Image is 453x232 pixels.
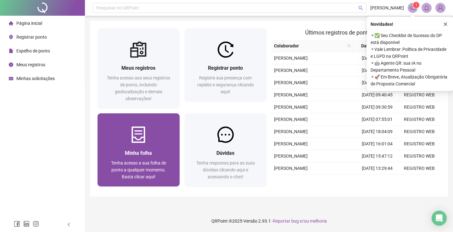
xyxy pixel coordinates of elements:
[274,141,308,146] span: [PERSON_NAME]
[274,166,308,171] span: [PERSON_NAME]
[274,68,308,73] span: [PERSON_NAME]
[98,28,180,108] a: Meus registrosTenha acesso aos seus registros de ponto, incluindo geolocalização e demais observa...
[243,219,257,224] span: Versão
[356,150,398,162] td: [DATE] 15:47:12
[107,75,170,101] span: Tenha acesso aos seus registros de ponto, incluindo geolocalização e demais observações!
[436,3,445,13] img: 89349
[356,89,398,101] td: [DATE] 09:40:45
[274,42,345,49] span: Colaborador
[356,101,398,113] td: [DATE] 09:30:59
[185,28,267,101] a: Registrar pontoRegistre sua presença com rapidez e segurança clicando aqui!
[398,175,440,187] td: REGISTRO WEB
[274,154,308,159] span: [PERSON_NAME]
[415,3,417,7] span: 1
[85,210,453,232] footer: QRPoint © 2025 - 2.93.1 -
[398,89,440,101] td: REGISTRO WEB
[432,211,447,226] div: Open Intercom Messenger
[9,35,13,39] span: environment
[398,101,440,113] td: REGISTRO WEB
[9,21,13,25] span: home
[67,222,71,227] span: left
[356,162,398,175] td: [DATE] 13:29:44
[356,77,398,89] td: [DATE] 12:00:55
[398,138,440,150] td: REGISTRO WEB
[33,221,39,227] span: instagram
[197,75,254,94] span: Registre sua presença com rapidez e segurança clicando aqui!
[125,150,152,156] span: Minha folha
[9,49,13,53] span: file
[208,65,243,71] span: Registrar ponto
[346,41,352,51] span: search
[356,113,398,126] td: [DATE] 07:55:01
[16,21,42,26] span: Página inicial
[274,129,308,134] span: [PERSON_NAME]
[274,80,308,85] span: [PERSON_NAME]
[98,113,180,186] a: Minha folhaTenha acesso a sua folha de ponto a qualquer momento. Basta clicar aqui!
[185,113,267,186] a: DúvidasTenha respostas para as suas dúvidas clicando aqui e acessando o chat!
[111,160,166,179] span: Tenha acesso a sua folha de ponto a qualquer momento. Basta clicar aqui!
[9,76,13,81] span: schedule
[370,4,404,11] span: [PERSON_NAME]
[424,5,429,11] span: bell
[16,48,50,53] span: Espelho de ponto
[356,138,398,150] td: [DATE] 16:01:04
[356,175,398,187] td: [DATE] 12:00:10
[9,62,13,67] span: clock-circle
[16,35,47,40] span: Registrar ponto
[121,65,155,71] span: Meus registros
[398,113,440,126] td: REGISTRO WEB
[305,29,407,36] span: Últimos registros de ponto sincronizados
[371,60,449,73] span: ⚬ 🤖 Agente QR: sua IA no Departamento Pessoal
[371,21,393,28] span: Novidades !
[398,162,440,175] td: REGISTRO WEB
[16,62,45,67] span: Meus registros
[196,160,255,179] span: Tenha respostas para as suas dúvidas clicando aqui e acessando o chat!
[356,42,387,49] span: Data/Hora
[356,64,398,77] td: [DATE] 13:27:39
[347,44,351,48] span: search
[23,221,30,227] span: linkedin
[358,6,363,10] span: search
[398,150,440,162] td: REGISTRO WEB
[413,2,419,8] sup: 1
[274,105,308,110] span: [PERSON_NAME]
[371,32,449,46] span: ⚬ ✅ Seu Checklist de Sucesso do DP está disponível
[16,76,55,81] span: Minhas solicitações
[274,117,308,122] span: [PERSON_NAME]
[410,5,416,11] span: notification
[356,126,398,138] td: [DATE] 18:04:09
[274,56,308,61] span: [PERSON_NAME]
[371,46,449,60] span: ⚬ Vale Lembrar: Política de Privacidade e LGPD na QRPoint
[398,126,440,138] td: REGISTRO WEB
[273,219,327,224] span: Reportar bug e/ou melhoria
[356,52,398,64] td: [DATE] 16:00:42
[274,92,308,97] span: [PERSON_NAME]
[14,221,20,227] span: facebook
[371,73,449,87] span: ⚬ 🚀 Em Breve, Atualização Obrigatória de Proposta Comercial
[443,22,448,26] span: close
[354,40,395,52] th: Data/Hora
[216,150,234,156] span: Dúvidas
